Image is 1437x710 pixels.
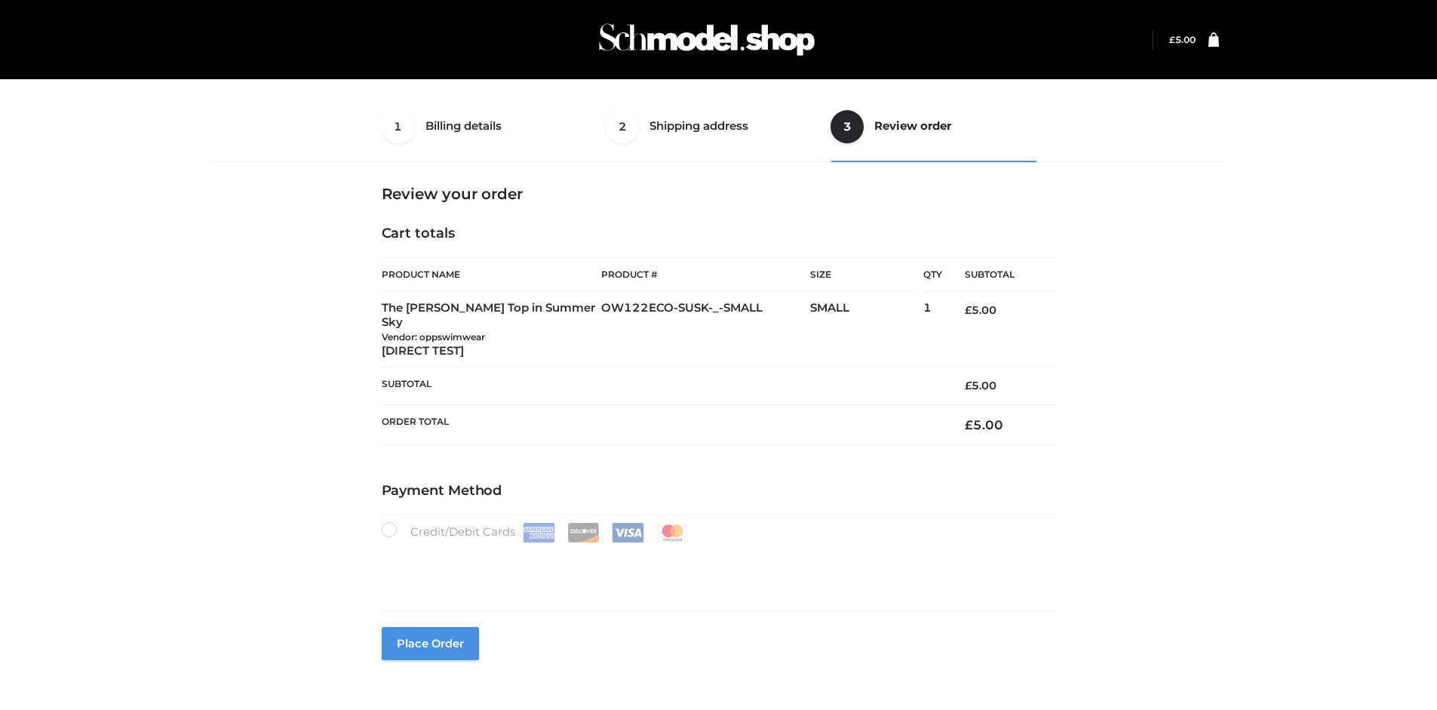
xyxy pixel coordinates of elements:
span: £ [965,417,973,432]
th: Qty [923,257,942,292]
bdi: 5.00 [965,417,1003,432]
bdi: 5.00 [1169,34,1196,45]
img: Mastercard [656,523,689,542]
th: Size [810,258,916,292]
bdi: 5.00 [965,379,996,392]
span: £ [965,303,972,317]
a: £5.00 [1169,34,1196,45]
th: Subtotal [382,367,943,404]
img: Amex [523,523,555,542]
th: Product # [601,257,810,292]
h3: Review your order [382,185,1056,203]
iframe: Secure payment input frame [379,539,1053,595]
td: SMALL [810,292,923,367]
bdi: 5.00 [965,303,996,317]
td: OW122ECO-SUSK-_-SMALL [601,292,810,367]
small: Vendor: oppswimwear [382,331,485,343]
h4: Cart totals [382,226,1056,242]
img: Schmodel Admin 964 [594,10,820,69]
th: Order Total [382,404,943,444]
th: Subtotal [942,258,1055,292]
td: 1 [923,292,942,367]
span: £ [965,379,972,392]
img: Visa [612,523,644,542]
span: £ [1169,34,1175,45]
button: Place order [382,627,479,660]
th: Product Name [382,257,602,292]
h4: Payment Method [382,483,1056,499]
label: Credit/Debit Cards [382,522,690,542]
img: Discover [567,523,600,542]
td: The [PERSON_NAME] Top in Summer Sky [DIRECT TEST] [382,292,602,367]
